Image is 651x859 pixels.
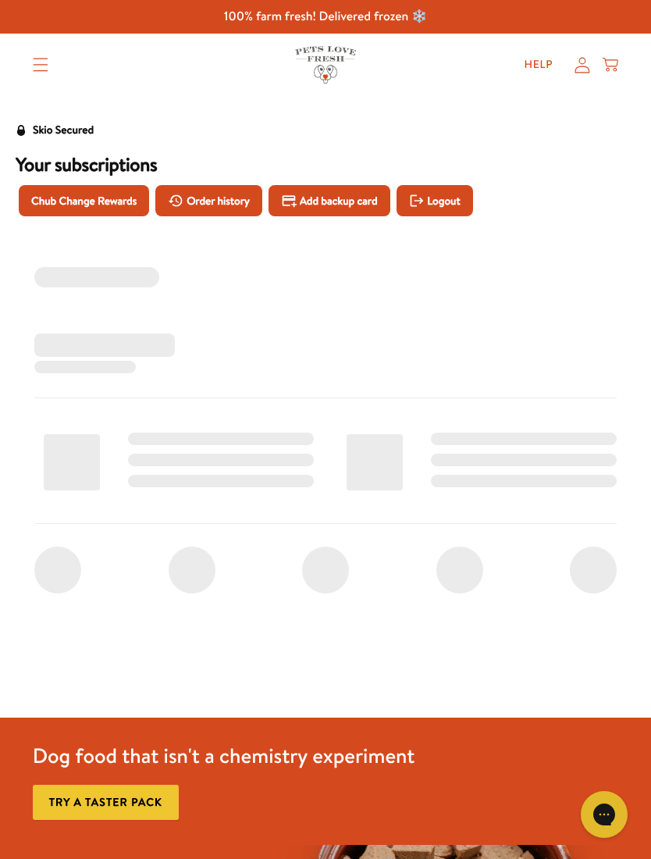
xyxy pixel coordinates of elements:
[16,152,635,176] h3: Your subscriptions
[436,547,483,593] span: ‌
[128,454,314,466] span: ‌
[570,547,617,593] span: ‌
[34,333,175,357] span: ‌
[34,547,81,593] span: ‌
[187,192,250,209] span: Order history
[295,46,356,83] img: Pets Love Fresh
[44,434,100,490] span: ‌
[31,192,137,209] span: Chub Change Rewards
[16,125,27,136] svg: Security
[33,121,94,140] div: Skio Secured
[34,267,159,287] span: ‌
[300,192,378,209] span: Add backup card
[431,433,617,445] span: ‌
[155,185,262,216] button: Order history
[128,433,314,445] span: ‌
[169,547,215,593] span: ‌
[19,185,149,216] button: Chub Change Rewards
[34,361,136,373] span: ‌
[573,786,635,843] iframe: Gorgias live chat messenger
[397,185,473,216] button: Logout
[302,547,349,593] span: ‌
[427,192,460,209] span: Logout
[16,121,94,152] a: Skio Secured
[431,454,617,466] span: ‌
[512,49,566,80] a: Help
[347,434,403,490] span: ‌
[269,185,390,216] button: Add backup card
[20,45,61,84] summary: Translation missing: en.sections.header.menu
[33,785,179,820] a: Try a taster pack
[33,743,415,769] h3: Dog food that isn't a chemistry experiment
[431,475,617,487] span: ‌
[128,475,314,487] span: ‌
